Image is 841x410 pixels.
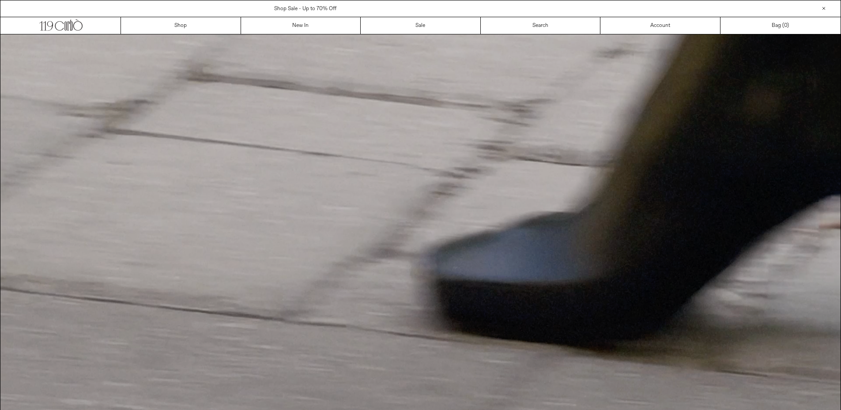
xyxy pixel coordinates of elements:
[481,17,601,34] a: Search
[121,17,241,34] a: Shop
[274,5,336,12] a: Shop Sale - Up to 70% Off
[784,22,789,30] span: )
[784,22,787,29] span: 0
[600,17,720,34] a: Account
[361,17,481,34] a: Sale
[720,17,841,34] a: Bag ()
[241,17,361,34] a: New In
